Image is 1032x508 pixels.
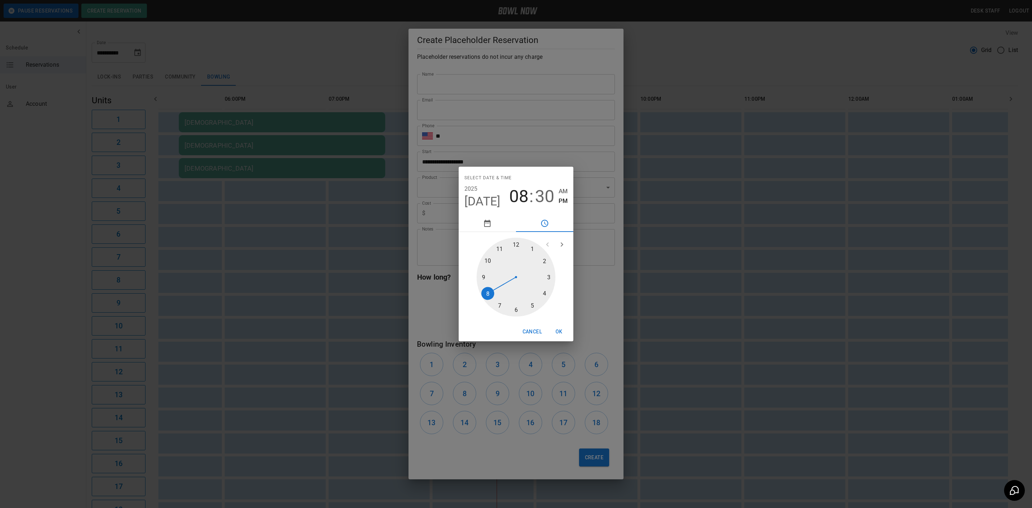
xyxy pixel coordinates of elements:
button: open next view [555,237,569,252]
span: : [529,186,534,206]
button: [DATE] [464,194,501,209]
button: 2025 [464,184,478,194]
span: Select date & time [464,172,512,184]
button: pick time [516,215,573,232]
button: PM [559,196,568,206]
button: 30 [535,186,554,206]
button: OK [548,325,570,338]
button: 08 [509,186,529,206]
button: Cancel [520,325,545,338]
button: pick date [459,215,516,232]
button: AM [559,186,568,196]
